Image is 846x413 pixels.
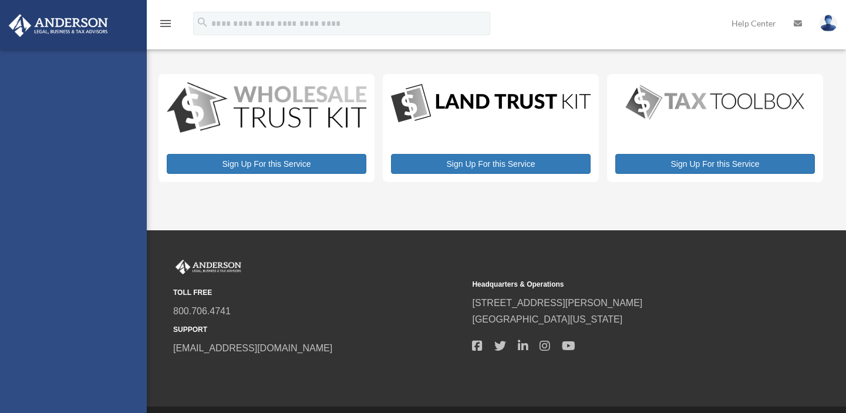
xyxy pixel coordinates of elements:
[196,16,209,29] i: search
[820,15,837,32] img: User Pic
[391,82,591,125] img: LandTrust_lgo-1.jpg
[391,154,591,174] a: Sign Up For this Service
[615,82,815,122] img: taxtoolbox_new-1.webp
[173,306,231,316] a: 800.706.4741
[159,21,173,31] a: menu
[173,287,464,299] small: TOLL FREE
[159,16,173,31] i: menu
[173,343,332,353] a: [EMAIL_ADDRESS][DOMAIN_NAME]
[5,14,112,37] img: Anderson Advisors Platinum Portal
[472,278,763,291] small: Headquarters & Operations
[472,314,622,324] a: [GEOGRAPHIC_DATA][US_STATE]
[173,260,244,275] img: Anderson Advisors Platinum Portal
[167,82,366,135] img: WS-Trust-Kit-lgo-1.jpg
[472,298,642,308] a: [STREET_ADDRESS][PERSON_NAME]
[173,324,464,336] small: SUPPORT
[167,154,366,174] a: Sign Up For this Service
[615,154,815,174] a: Sign Up For this Service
